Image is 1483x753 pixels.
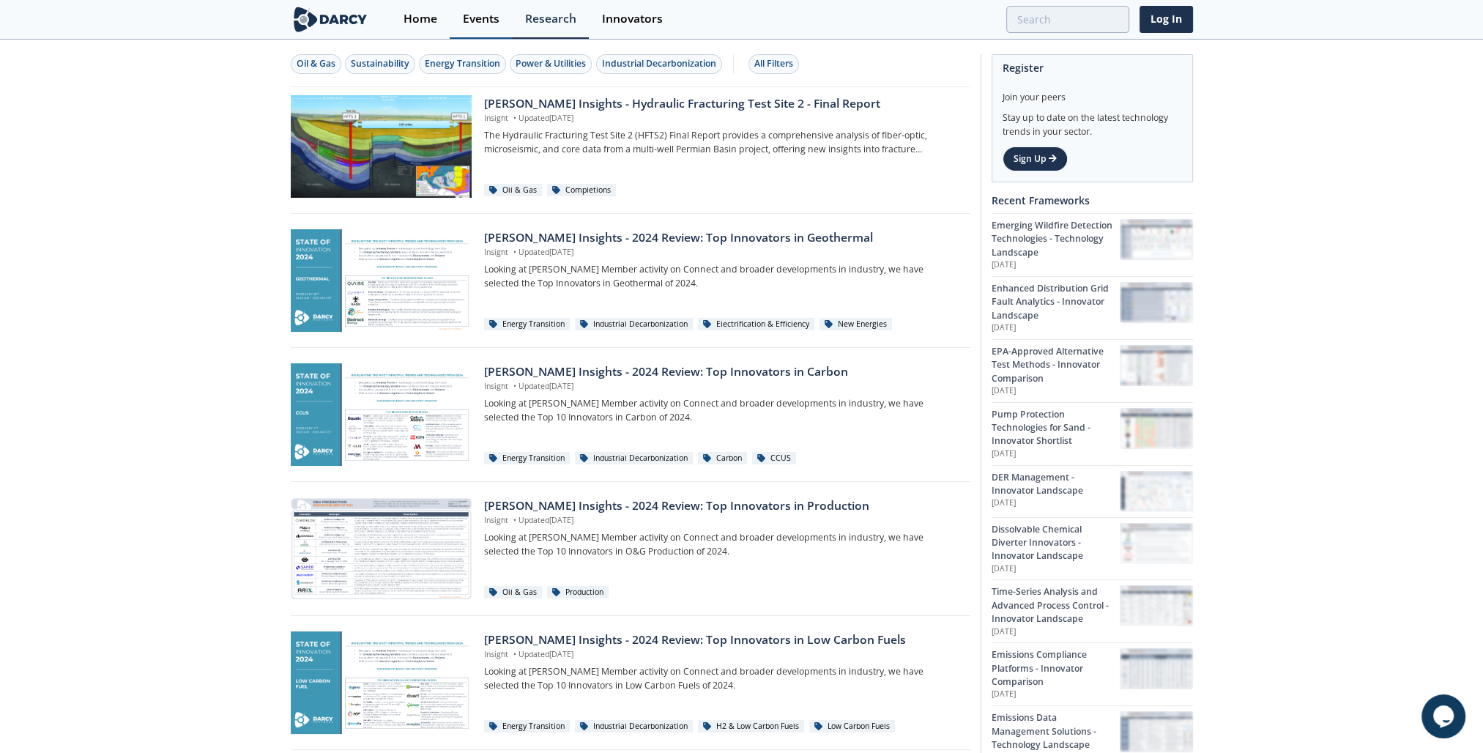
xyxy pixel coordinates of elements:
[992,219,1120,259] div: Emerging Wildfire Detection Technologies - Technology Landscape
[992,626,1120,638] p: [DATE]
[516,57,586,70] div: Power & Utilities
[992,471,1120,498] div: DER Management - Innovator Landscape
[484,531,959,558] p: Looking at [PERSON_NAME] Member activity on Connect and broader developments in industry, we have...
[992,448,1120,460] p: [DATE]
[992,689,1120,700] p: [DATE]
[992,276,1193,339] a: Enhanced Distribution Grid Fault Analytics - Innovator Landscape [DATE] Enhanced Distribution Gri...
[510,515,519,525] span: •
[1140,6,1193,33] a: Log In
[819,318,892,331] div: New Energies
[575,720,693,733] div: Industrial Decarbonization
[297,57,335,70] div: Oil & Gas
[510,54,592,74] button: Power & Utilities
[484,631,959,649] div: [PERSON_NAME] Insights - 2024 Review: Top Innovators in Low Carbon Fuels
[992,282,1120,322] div: Enhanced Distribution Grid Fault Analytics - Innovator Landscape
[575,452,693,465] div: Industrial Decarbonization
[698,452,747,465] div: Carbon
[291,229,970,332] a: Darcy Insights - 2024 Review: Top Innovators in Geothermal preview [PERSON_NAME] Insights - 2024 ...
[484,381,959,393] p: Insight Updated [DATE]
[291,497,970,600] a: Darcy Insights - 2024 Review: Top Innovators in Production preview [PERSON_NAME] Insights - 2024 ...
[992,339,1193,402] a: EPA-Approved Alternative Test Methods - Innovator Comparison [DATE] EPA-Approved Alternative Test...
[484,665,959,692] p: Looking at [PERSON_NAME] Member activity on Connect and broader developments in industry, we have...
[992,408,1120,448] div: Pump Protection Technologies for Sand - Innovator Shortlist
[596,54,722,74] button: Industrial Decarbonization
[484,113,959,125] p: Insight Updated [DATE]
[351,57,409,70] div: Sustainability
[992,402,1193,465] a: Pump Protection Technologies for Sand - Innovator Shortlist [DATE] Pump Protection Technologies f...
[547,586,609,599] div: Production
[992,642,1193,705] a: Emissions Compliance Platforms - Innovator Comparison [DATE] Emissions Compliance Platforms - Inn...
[698,720,804,733] div: H2 & Low Carbon Fuels
[992,563,1120,575] p: [DATE]
[484,649,959,661] p: Insight Updated [DATE]
[484,452,570,465] div: Energy Transition
[484,229,959,247] div: [PERSON_NAME] Insights - 2024 Review: Top Innovators in Geothermal
[484,363,959,381] div: [PERSON_NAME] Insights - 2024 Review: Top Innovators in Carbon
[748,54,799,74] button: All Filters
[809,720,895,733] div: Low Carbon Fuels
[510,113,519,123] span: •
[510,247,519,257] span: •
[484,263,959,290] p: Looking at [PERSON_NAME] Member activity on Connect and broader developments in industry, we have...
[484,184,542,197] div: Oil & Gas
[602,13,663,25] div: Innovators
[1003,104,1182,138] div: Stay up to date on the latest technology trends in your sector.
[1003,146,1068,171] a: Sign Up
[484,515,959,527] p: Insight Updated [DATE]
[992,497,1120,509] p: [DATE]
[291,54,341,74] button: Oil & Gas
[484,497,959,515] div: [PERSON_NAME] Insights - 2024 Review: Top Innovators in Production
[419,54,506,74] button: Energy Transition
[404,13,437,25] div: Home
[752,452,796,465] div: CCUS
[992,345,1120,385] div: EPA-Approved Alternative Test Methods - Innovator Comparison
[1003,55,1182,81] div: Register
[992,648,1120,689] div: Emissions Compliance Platforms - Innovator Comparison
[484,397,959,424] p: Looking at [PERSON_NAME] Member activity on Connect and broader developments in industry, we have...
[992,259,1120,271] p: [DATE]
[484,318,570,331] div: Energy Transition
[510,381,519,391] span: •
[484,720,570,733] div: Energy Transition
[992,385,1120,397] p: [DATE]
[547,184,616,197] div: Completions
[291,363,970,466] a: Darcy Insights - 2024 Review: Top Innovators in Carbon preview [PERSON_NAME] Insights - 2024 Revi...
[992,585,1120,626] div: Time-Series Analysis and Advanced Process Control - Innovator Landscape
[992,188,1193,213] div: Recent Frameworks
[291,7,371,32] img: logo-wide.svg
[1003,81,1182,104] div: Join your peers
[992,213,1193,276] a: Emerging Wildfire Detection Technologies - Technology Landscape [DATE] Emerging Wildfire Detectio...
[1006,6,1129,33] input: Advanced Search
[425,57,500,70] div: Energy Transition
[345,54,415,74] button: Sustainability
[484,247,959,259] p: Insight Updated [DATE]
[992,523,1120,563] div: Dissolvable Chemical Diverter Innovators - Innovator Landscape
[992,465,1193,517] a: DER Management - Innovator Landscape [DATE] DER Management - Innovator Landscape preview
[525,13,576,25] div: Research
[992,322,1120,334] p: [DATE]
[484,586,542,599] div: Oil & Gas
[291,95,970,198] a: Darcy Insights - Hydraulic Fracturing Test Site 2 - Final Report preview [PERSON_NAME] Insights -...
[992,579,1193,642] a: Time-Series Analysis and Advanced Process Control - Innovator Landscape [DATE] Time-Series Analys...
[698,318,814,331] div: Electrification & Efficiency
[992,517,1193,580] a: Dissolvable Chemical Diverter Innovators - Innovator Landscape [DATE] Dissolvable Chemical Divert...
[754,57,793,70] div: All Filters
[992,711,1120,752] div: Emissions Data Management Solutions - Technology Landscape
[575,318,693,331] div: Industrial Decarbonization
[291,631,970,734] a: Darcy Insights - 2024 Review: Top Innovators in Low Carbon Fuels preview [PERSON_NAME] Insights -...
[602,57,716,70] div: Industrial Decarbonization
[1421,694,1468,738] iframe: chat widget
[463,13,499,25] div: Events
[510,649,519,659] span: •
[484,95,959,113] div: [PERSON_NAME] Insights - Hydraulic Fracturing Test Site 2 - Final Report
[484,129,959,156] p: The Hydraulic Fracturing Test Site 2 (HFTS2) Final Report provides a comprehensive analysis of fi...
